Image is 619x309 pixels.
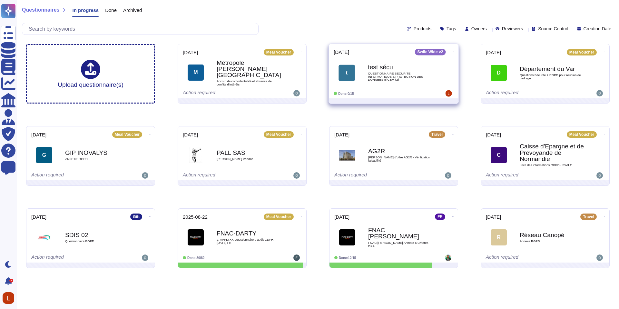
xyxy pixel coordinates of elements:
span: [DATE] [486,50,501,55]
img: user [142,254,148,261]
span: Done: 12/15 [339,256,356,260]
span: Accord de confodentialité et absence de conflits d'intérêts [217,80,281,86]
div: Meal Voucher [112,131,142,138]
img: Logo [339,147,355,163]
img: user [446,90,452,97]
span: Creation Date [584,26,611,31]
span: 2. APPLI XX Questionnaire d'audit GDPR [DATE] FR [217,238,281,244]
img: user [596,254,603,261]
div: Meal Voucher [264,49,294,55]
div: Action required [31,172,110,179]
img: user [596,172,603,179]
span: Reviewers [502,26,523,31]
span: Tags [447,26,456,31]
div: Upload questionnaire(s) [58,60,123,88]
div: Travel [429,131,445,138]
span: [DATE] [31,132,46,137]
div: Action required [334,172,413,179]
span: ANNEXE RGPD [65,157,130,161]
div: Meal Voucher [264,214,294,220]
img: user [3,292,14,304]
input: Search by keywords [25,23,258,35]
span: [DATE] [334,50,349,55]
img: user [293,254,300,261]
span: Liste des informations RGPD - SWILE [520,164,584,167]
img: user [445,172,451,179]
span: Questions Sécurité + RGPD pour réunion de cadrage [520,74,584,80]
span: [DATE] [334,132,349,137]
b: SDIS 02 [65,232,130,238]
div: Gift [130,214,142,220]
span: 2025-08-22 [183,214,208,219]
span: Done: 80/82 [187,256,204,260]
div: Action required [486,172,565,179]
div: Meal Voucher [567,49,597,55]
span: QUESTIONNAIRE SECURITE INFORMATIQUE & PROTECTION DES DONNEES IRCEM (2) [368,72,433,81]
span: Source Control [538,26,568,31]
span: [DATE] [334,214,349,219]
img: Logo [188,229,204,245]
b: AG2R [368,148,433,154]
span: [DATE] [486,214,501,219]
div: D [491,65,507,81]
div: C [491,147,507,163]
span: [PERSON_NAME] Vendor [217,157,281,161]
div: FR [435,214,445,220]
span: In progress [72,8,99,13]
div: 8 [9,279,13,283]
div: R [491,229,507,245]
span: Annexe RGPD [520,240,584,243]
span: Archived [123,8,142,13]
span: Done: 0/15 [338,92,354,95]
div: Action required [183,172,262,179]
div: Travel [580,214,597,220]
div: Action required [183,90,262,96]
img: user [293,172,300,179]
span: [DATE] [31,214,46,219]
img: Logo [339,229,355,245]
img: user [142,172,148,179]
div: Swile Wide v2 [415,49,446,55]
div: Meal Voucher [264,131,294,138]
b: test sécu [368,64,433,70]
div: t [339,65,355,81]
b: FNAC-DARTY [217,230,281,236]
button: user [1,291,19,305]
div: Meal Voucher [567,131,597,138]
span: Owners [471,26,487,31]
span: [DATE] [183,50,198,55]
img: Logo [188,147,204,163]
div: Action required [31,254,110,261]
span: Questionnaire RGPD [65,240,130,243]
img: user [596,90,603,96]
span: [DATE] [183,132,198,137]
div: G [36,147,52,163]
span: FNAC [PERSON_NAME] Annexe 6 Critères RSE [368,241,433,247]
b: FNAC [PERSON_NAME] [368,227,433,239]
b: Réseau Canopé [520,232,584,238]
div: Action required [486,254,565,261]
b: GIP INOVALYS [65,150,130,156]
img: Logo [36,229,52,245]
span: Done [105,8,117,13]
span: [PERSON_NAME] d'offre AG2R - Vérification faisabilité [368,156,433,162]
span: Products [414,26,431,31]
b: Caisse d'Epargne et de Prévoyande de Normandie [520,143,584,162]
img: user [445,254,451,261]
img: user [293,90,300,96]
b: PALL SAS [217,150,281,156]
div: Action required [486,90,565,96]
b: Département du Var [520,66,584,72]
span: Questionnaires [22,7,59,13]
div: M [188,65,204,81]
span: [DATE] [486,132,501,137]
b: Métropole [PERSON_NAME][GEOGRAPHIC_DATA] [217,60,281,78]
